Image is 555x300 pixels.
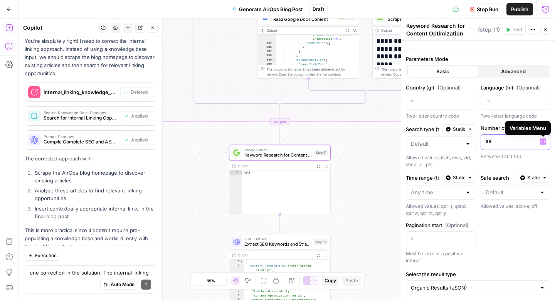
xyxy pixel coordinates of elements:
[406,221,476,229] label: Pagination start
[44,111,118,115] span: Search Knowledge Base Changes
[238,253,313,258] div: Output
[262,14,269,20] img: Instagram%20post%20-%201%201.png
[406,22,476,37] textarea: Keyword Research for Content Optimization
[279,125,281,144] g: Edge from step_2-iteration-end to step_11
[44,135,118,138] span: Prompt Changes
[25,37,156,78] p: You're absolutely right! I need to correct the internal linking approach. Instead of using a know...
[511,5,528,13] span: Publish
[313,6,324,13] span: Draft
[481,174,514,182] label: Safe search
[406,250,476,264] div: Must be zero or a positive integer
[25,155,156,163] p: The corrected approach will:
[442,173,476,183] button: Static
[23,24,96,32] div: Copilot
[229,260,244,264] div: 1
[229,170,242,175] div: 1
[244,147,312,153] span: Google Search
[244,236,311,242] span: LLM · GPT-4.1
[513,26,522,33] span: Test
[279,72,304,76] span: Copy the output
[308,79,366,94] g: Edge from step_8 to step_7-conditional-end
[267,28,341,33] div: Output
[207,278,215,284] span: 85%
[501,67,526,75] span: Advanced
[227,3,308,15] button: Generate AirOps Blog Post
[406,203,476,217] div: Allowed values: qdr:h, qdr:d, qdr:w, qdr:m, qdr:y
[258,49,276,54] div: 387
[381,28,456,33] div: Output
[437,84,461,91] span: (Optional)
[342,276,361,286] button: Paste
[406,55,550,63] label: Parameters Mode
[481,124,551,132] label: Number of results (num)
[267,67,357,77] div: This output is too large & has been abbreviated for review. to view the full content.
[100,280,138,290] button: Auto Mode
[111,281,135,288] span: Auto Mode
[406,174,439,182] label: Time range (tbs)
[381,67,471,77] div: This output is too large & has been abbreviated for review. to view the full content.
[481,113,551,120] div: Two-letter language code
[239,5,303,13] span: Generate AirOps Blog Post
[271,118,289,125] div: Complete
[131,137,148,143] span: Applied
[35,252,57,259] span: Execution
[258,62,276,71] div: 390
[465,3,503,15] button: Stop Run
[121,135,151,145] button: Applied
[33,169,156,184] li: Scrape the AirOps blog homepage to discover existing articles
[120,87,151,97] button: Deleted
[406,113,476,120] div: Two-letter country code
[272,58,276,62] span: Toggle code folding, rows 389 through 392
[453,174,466,181] span: Static
[406,270,550,278] label: Select the result type
[121,111,151,121] button: Applied
[406,154,476,168] div: Allowed values: isch, nws, vid, shop, lcl, pts
[406,84,476,91] label: Country (gl)
[345,277,358,284] span: Paste
[442,124,476,134] button: Static
[321,276,339,286] button: Copy
[314,150,328,155] div: Step 11
[229,289,244,293] div: 7
[478,26,500,34] span: ( step_11 )
[131,89,148,96] span: Deleted
[244,152,312,158] span: Keyword Research for Content Optimization
[486,189,536,196] input: Default
[366,79,423,94] g: Edge from step_9 to step_7-conditional-end
[516,84,540,91] span: (Optional)
[406,125,439,133] label: Search type (tbm)
[411,140,462,148] input: Default
[240,260,243,264] span: Toggle code folding, rows 1 through 31
[325,277,336,284] span: Copy
[339,14,357,20] div: Step 8
[279,214,281,233] g: Edge from step_11 to step_12
[33,187,156,202] li: Analyze those articles to find relevant linking opportunities
[411,189,462,196] input: Any time
[25,251,60,261] button: Execution
[393,72,418,76] span: Copy the output
[229,145,330,214] div: Google SearchKeyword Research for Content OptimizationStep 11Outputnull
[44,88,117,96] span: internal_linking_knowledge_base
[280,92,366,107] g: Edge from step_7-conditional-end to step_3-conditional-end
[314,239,328,244] div: Step 12
[388,16,456,23] span: Scrape Regular Web Content
[502,25,526,35] button: Test
[258,9,359,79] div: Read Google Docs ContentStep 8Output [PERSON_NAME] here from Sear Interactive.\n", "textStyle":{}...
[481,203,551,210] div: Allowed values: active, off
[229,264,244,272] div: 2
[44,115,118,121] span: Search for Internal Linking Opportunities (step_16)
[258,54,276,58] div: 388
[445,221,469,229] span: (Optional)
[506,3,533,15] button: Publish
[481,84,551,91] label: Language (hl)
[229,118,330,125] div: Complete
[25,226,156,251] p: This is more practical since it doesn't require pre-populating a knowledge base and works directl...
[527,174,540,181] span: Static
[273,16,336,23] span: Read Google Docs Content
[477,5,498,13] span: Stop Run
[258,45,276,49] div: 386
[258,58,276,62] div: 389
[478,65,549,78] button: Advanced
[44,138,118,145] span: Compile Complete SEO and AEO Optimized Blog Post (step_15)
[238,163,313,169] div: Output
